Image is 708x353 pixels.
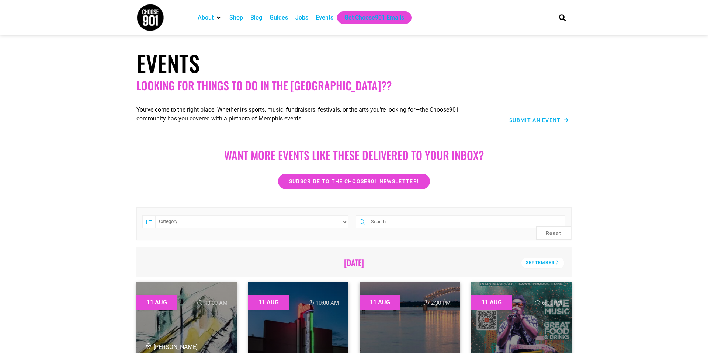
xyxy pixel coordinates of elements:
h1: Events [136,50,572,76]
h2: Want more EVENTS LIKE THESE DELIVERED TO YOUR INBOX? [144,148,564,162]
div: Search [556,11,569,24]
span: Subscribe to the Choose901 newsletter! [289,179,419,184]
button: Reset [536,226,572,240]
a: Jobs [295,13,308,22]
a: Guides [270,13,288,22]
p: You’ve come to the right place. Whether it’s sports, music, fundraisers, festivals, or the arts y... [136,105,483,123]
a: Submit an Event [509,118,569,123]
input: Search [369,215,565,228]
a: Get Choose901 Emails [344,13,404,22]
nav: Main nav [194,11,546,24]
a: Events [316,13,333,22]
a: Blog [250,13,262,22]
div: About [194,11,226,24]
a: Subscribe to the Choose901 newsletter! [278,174,430,189]
h2: Looking for things to do in the [GEOGRAPHIC_DATA]?? [136,79,572,92]
h2: [DATE] [147,258,561,267]
span: Submit an Event [509,118,561,123]
a: Shop [229,13,243,22]
a: About [198,13,214,22]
